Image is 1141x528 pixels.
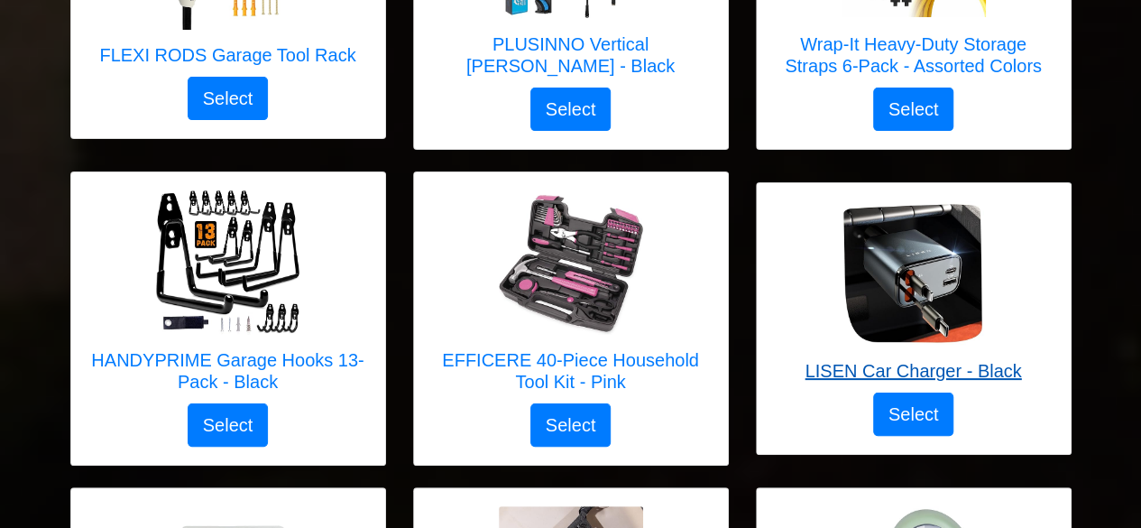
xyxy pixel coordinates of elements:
[432,33,710,77] h5: PLUSINNO Vertical [PERSON_NAME] - Black
[432,349,710,393] h5: EFFICERE 40-Piece Household Tool Kit - Pink
[775,33,1053,77] h5: Wrap-It Heavy-Duty Storage Straps 6-Pack - Assorted Colors
[156,190,300,335] img: HANDYPRIME Garage Hooks 13-Pack - Black
[873,88,954,131] button: Select
[89,190,367,403] a: HANDYPRIME Garage Hooks 13-Pack - Black HANDYPRIME Garage Hooks 13-Pack - Black
[530,88,612,131] button: Select
[841,201,985,346] img: LISEN Car Charger - Black
[530,403,612,447] button: Select
[873,393,954,436] button: Select
[432,190,710,403] a: EFFICERE 40-Piece Household Tool Kit - Pink EFFICERE 40-Piece Household Tool Kit - Pink
[188,403,269,447] button: Select
[99,44,355,66] h5: FLEXI RODS Garage Tool Rack
[805,360,1021,382] h5: LISEN Car Charger - Black
[805,201,1021,393] a: LISEN Car Charger - Black LISEN Car Charger - Black
[188,77,269,120] button: Select
[499,190,643,335] img: EFFICERE 40-Piece Household Tool Kit - Pink
[89,349,367,393] h5: HANDYPRIME Garage Hooks 13-Pack - Black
